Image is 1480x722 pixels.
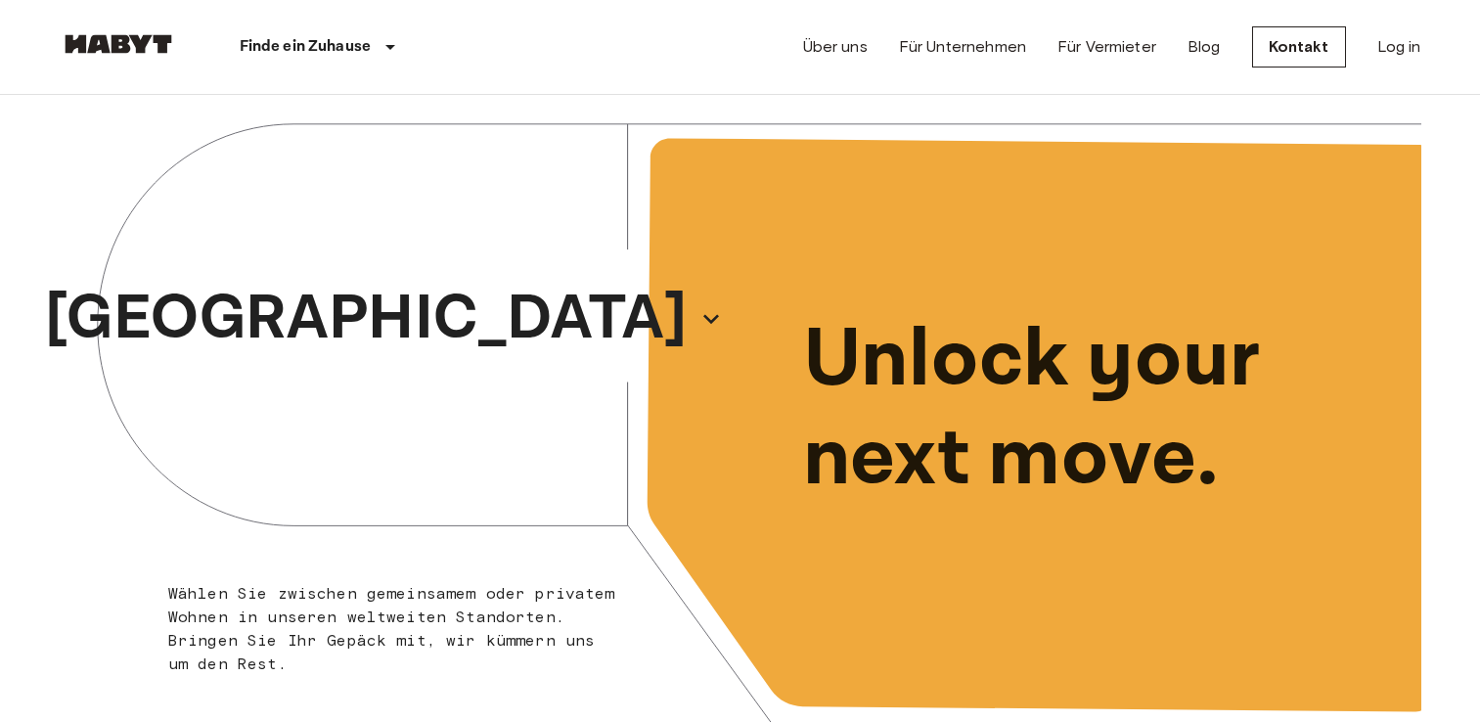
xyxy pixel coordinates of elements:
[60,34,177,54] img: Habyt
[1252,26,1346,68] a: Kontakt
[37,266,730,372] button: [GEOGRAPHIC_DATA]
[168,582,617,676] p: Wählen Sie zwischen gemeinsamem oder privatem Wohnen in unseren weltweiten Standorten. Bringen Si...
[803,35,868,59] a: Über uns
[1377,35,1421,59] a: Log in
[45,272,687,366] p: [GEOGRAPHIC_DATA]
[1057,35,1156,59] a: Für Vermieter
[803,311,1390,509] p: Unlock your next move.
[1188,35,1221,59] a: Blog
[240,35,372,59] p: Finde ein Zuhause
[899,35,1026,59] a: Für Unternehmen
